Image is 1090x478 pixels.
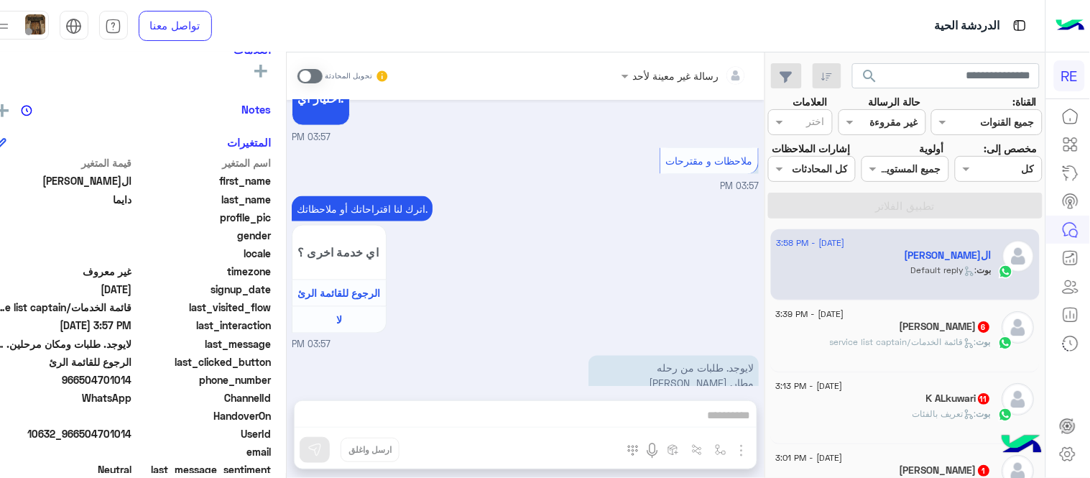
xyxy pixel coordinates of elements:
[900,464,992,477] h5: ابوالحسن
[242,103,272,116] h6: Notes
[298,288,381,300] span: الرجوع للقائمة الرئ
[977,336,992,347] span: بوت
[325,70,372,82] small: تحويل المحادثة
[65,18,82,35] img: tab
[927,392,992,405] h5: K ALkuwari
[900,321,992,333] h5: أبو هشام
[920,141,944,156] label: أولوية
[134,318,272,333] span: last_interaction
[134,336,272,351] span: last_message
[831,336,977,347] span: : قائمة الخدمات/service list captain
[25,14,45,35] img: userImage
[134,426,272,441] span: UserId
[1012,94,1037,109] label: القناة:
[588,356,759,411] p: 30/8/2025, 3:58 PM
[134,246,272,261] span: locale
[999,265,1013,279] img: WhatsApp
[1002,311,1035,344] img: defaultAdmin.png
[999,336,1013,350] img: WhatsApp
[99,11,128,41] a: tab
[134,282,272,297] span: signup_date
[139,11,212,41] a: تواصل معنا
[134,462,272,477] span: last_message_sentiment
[341,438,399,462] button: ارسل واغلق
[793,94,828,109] label: العلامات
[134,192,272,207] span: last_name
[105,18,121,35] img: tab
[134,372,272,387] span: phone_number
[134,173,272,188] span: first_name
[134,390,272,405] span: ChannelId
[228,136,272,149] h6: المتغيرات
[977,408,992,419] span: بوت
[997,420,1047,471] img: hulul-logo.png
[1054,60,1085,91] div: RE
[777,451,844,464] span: [DATE] - 3:01 PM
[134,300,272,315] span: last_visited_flow
[905,249,992,262] h5: الحمدالله دايما
[292,196,433,221] p: 30/8/2025, 3:57 PM
[134,264,272,279] span: timezone
[999,408,1013,422] img: WhatsApp
[134,408,272,423] span: HandoverOn
[336,314,342,326] span: لا
[292,131,331,144] span: 03:57 PM
[913,408,977,419] span: : تعريف بالفئات
[21,105,32,116] img: notes
[861,68,878,85] span: search
[777,380,844,392] span: [DATE] - 3:13 PM
[134,354,272,369] span: last_clicked_button
[852,63,887,94] button: search
[297,91,344,105] span: اختيار أي:
[979,465,990,477] span: 1
[768,193,1043,219] button: تطبيق الفلاتر
[807,114,827,132] div: اختر
[979,321,990,333] span: 6
[911,265,977,275] span: : Default reply
[1056,11,1085,41] img: Logo
[935,17,1000,36] p: الدردشة الحية
[984,141,1037,156] label: مخصص إلى:
[297,246,381,259] span: اي خدمة اخرى ؟
[1011,17,1029,35] img: tab
[772,141,851,156] label: إشارات الملاحظات
[666,155,753,167] span: ملاحظات و مقترحات
[720,180,759,191] span: 03:57 PM
[979,393,990,405] span: 11
[777,236,845,249] span: [DATE] - 3:58 PM
[134,228,272,243] span: gender
[292,339,331,352] span: 03:57 PM
[134,210,272,225] span: profile_pic
[1002,383,1035,415] img: defaultAdmin.png
[868,94,920,109] label: حالة الرسالة
[134,155,272,170] span: اسم المتغير
[134,444,272,459] span: email
[1002,240,1035,272] img: defaultAdmin.png
[977,265,992,275] span: بوت
[777,308,845,321] span: [DATE] - 3:39 PM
